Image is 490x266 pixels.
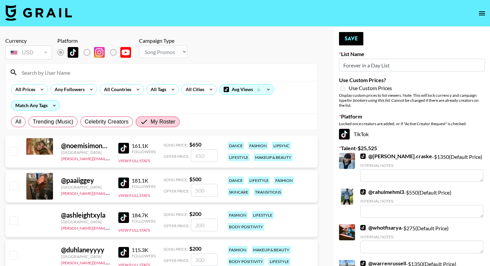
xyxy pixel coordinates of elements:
div: Platform [57,37,136,44]
div: body positivity [228,223,264,231]
div: Internal Notes: [360,163,483,168]
img: TikTok [360,189,366,195]
span: Offer Price: [164,258,190,263]
span: Song Price: [164,212,188,217]
div: Internal Notes: [360,199,483,204]
div: Followers [132,219,156,224]
img: Instagram [94,47,105,58]
div: Followers [132,149,156,154]
button: View Full Stats [118,158,150,163]
div: - $ 1350 (Default Price) [360,153,483,182]
button: open drawer [475,7,489,20]
div: List locked to TikTok. [57,45,136,59]
div: Followers [132,184,156,189]
span: All [15,118,21,126]
button: Save [339,32,363,45]
input: 200 [191,253,218,266]
a: [PERSON_NAME][EMAIL_ADDRESS][DOMAIN_NAME] [61,259,160,265]
input: Search by User Name [18,67,313,78]
span: Trending (Music) [33,118,73,126]
em: for bookers using this list [347,98,390,103]
div: All Countries [100,84,133,94]
div: makeup & beauty [252,246,291,254]
a: @whotfisarya [360,224,401,231]
div: All Cities [182,84,206,94]
div: fashion [248,142,268,150]
img: TikTok [118,178,129,188]
div: lifestyle [228,154,250,161]
label: Talent - $ 25,525 [339,145,485,152]
div: lifestyle [248,177,270,184]
div: [GEOGRAPHIC_DATA] [61,185,110,190]
div: [GEOGRAPHIC_DATA] [61,254,110,259]
div: Currency [5,37,52,44]
img: TikTok [68,47,78,58]
span: Use Custom Prices [349,85,392,91]
span: Offer Price: [164,154,190,159]
button: View Full Stats [118,193,150,198]
label: Use Custom Prices? [339,77,485,83]
div: @ ashleightxyla [61,211,110,219]
span: Song Price: [164,143,188,148]
div: fashion [228,246,248,254]
div: lifestyle [268,258,290,265]
div: transitions [254,188,282,196]
div: Campaign Type [139,37,187,44]
div: Followers [132,253,156,258]
span: Celebrity Creators [85,118,129,126]
span: My Roster [151,118,175,126]
div: [GEOGRAPHIC_DATA] [61,219,110,224]
div: - $ 550 (Default Price) [360,189,483,218]
div: Display custom prices to list viewers. Note: This will lock currency and campaign type . Cannot b... [339,93,485,108]
strong: $ 650 [189,141,201,148]
a: [PERSON_NAME][EMAIL_ADDRESS][DOMAIN_NAME] [61,155,160,161]
div: makeup & beauty [254,154,293,161]
div: body positivity [228,258,264,265]
div: Any Followers [51,84,86,94]
button: View Full Stats [118,228,150,233]
img: TikTok [118,212,129,223]
img: Grail Talent [5,5,72,21]
div: TikTok [339,129,485,140]
div: 181.1K [132,177,156,184]
div: All Prices [11,84,37,94]
div: Match Any Tags [11,100,60,110]
div: 115.3K [132,247,156,253]
div: dance [228,177,244,184]
div: lipsync [272,142,291,150]
input: 500 [191,184,218,197]
div: USD [7,47,51,58]
div: @ noemisimoncouceiro [61,142,110,150]
span: Offer Price: [164,223,190,228]
div: @ paaiiggey [61,176,110,185]
div: lifestyle [252,211,274,219]
div: Avg Views [220,84,274,94]
a: @rahulmehmi3 [360,189,404,195]
span: Song Price: [164,247,188,252]
div: Internal Notes: [360,234,483,239]
div: - $ 275 (Default Price) [360,224,483,253]
img: TikTok [360,261,366,266]
a: [PERSON_NAME][EMAIL_ADDRESS][DOMAIN_NAME] [61,224,160,231]
div: 161.1K [132,143,156,149]
strong: $ 200 [189,245,201,252]
strong: $ 500 [189,176,201,182]
div: Remove selected talent to change your currency [5,44,52,61]
span: Song Price: [164,177,188,182]
input: 650 [191,149,218,162]
img: TikTok [339,129,350,140]
img: YouTube [120,47,131,58]
span: Offer Price: [164,189,190,194]
a: @[PERSON_NAME].craske [360,153,432,160]
img: TikTok [360,225,366,230]
div: fashion [274,177,294,184]
div: fashion [228,211,248,219]
img: TikTok [360,154,366,159]
img: TikTok [118,143,129,154]
input: 200 [191,219,218,231]
div: 184.7K [132,212,156,219]
div: dance [228,142,244,150]
div: [GEOGRAPHIC_DATA] [61,150,110,155]
img: TikTok [118,247,129,258]
div: @ duhlaneyyyy [61,246,110,254]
